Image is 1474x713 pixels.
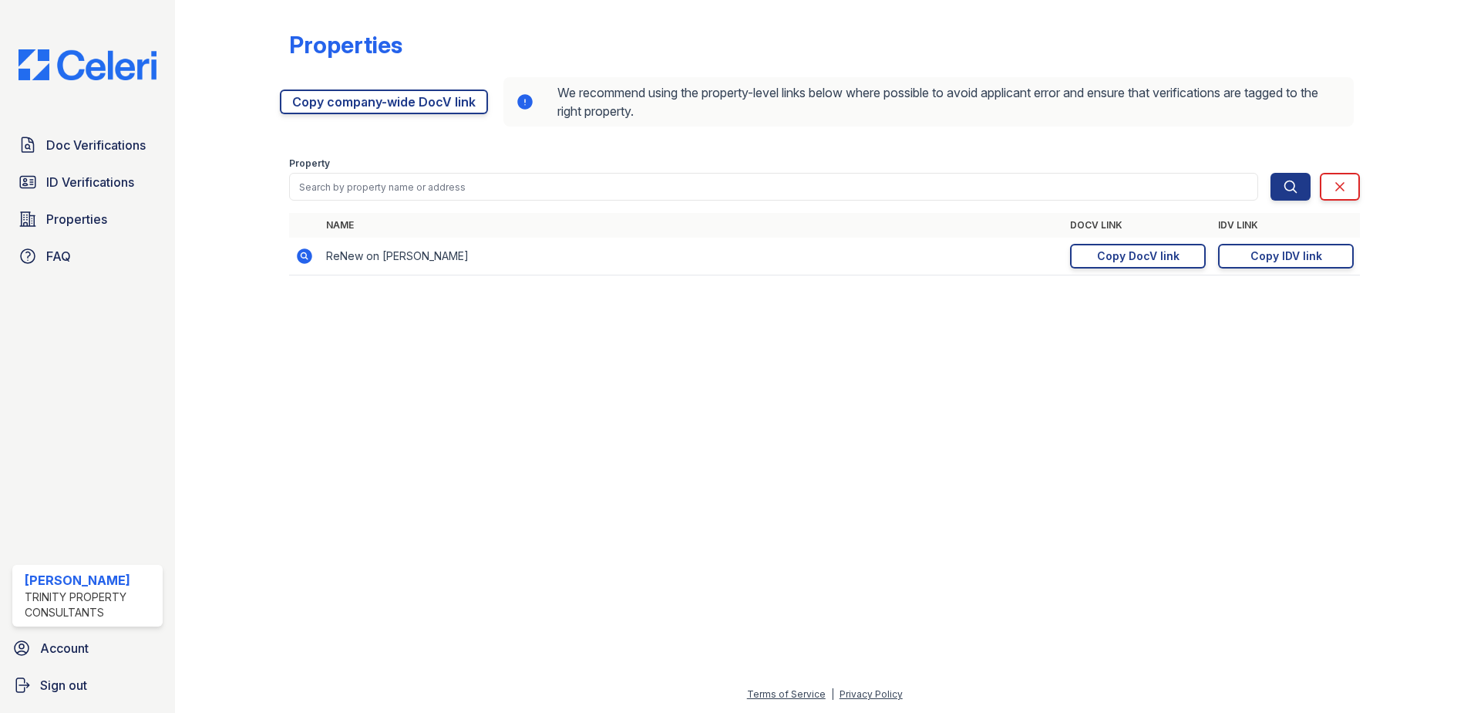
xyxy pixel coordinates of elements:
span: ID Verifications [46,173,134,191]
label: Property [289,157,330,170]
a: Terms of Service [747,688,826,700]
a: Copy DocV link [1070,244,1206,269]
div: | [831,688,834,700]
a: ID Verifications [12,167,163,198]
a: Doc Verifications [12,130,163,161]
span: Properties [46,210,107,228]
div: Copy IDV link [1250,248,1322,264]
a: Copy company-wide DocV link [280,90,488,114]
span: Account [40,639,89,657]
th: IDV Link [1212,213,1360,238]
div: [PERSON_NAME] [25,571,156,590]
span: Sign out [40,676,87,694]
span: FAQ [46,247,71,265]
th: Name [320,213,1064,238]
a: Account [6,633,169,664]
a: Sign out [6,670,169,701]
td: ReNew on [PERSON_NAME] [320,238,1064,275]
div: Copy DocV link [1097,248,1180,264]
img: CE_Logo_Blue-a8612792a0a2168367f1c8372b55b34899dd931a85d93a1a3d3e32e68fde9ad4.png [6,49,169,80]
div: Trinity Property Consultants [25,590,156,620]
div: We recommend using the property-level links below where possible to avoid applicant error and ens... [503,77,1354,127]
th: DocV Link [1064,213,1212,238]
div: Properties [289,31,402,59]
a: FAQ [12,241,163,272]
a: Properties [12,204,163,235]
span: Doc Verifications [46,136,146,154]
a: Privacy Policy [840,688,903,700]
input: Search by property name or address [289,173,1258,201]
a: Copy IDV link [1218,244,1354,269]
